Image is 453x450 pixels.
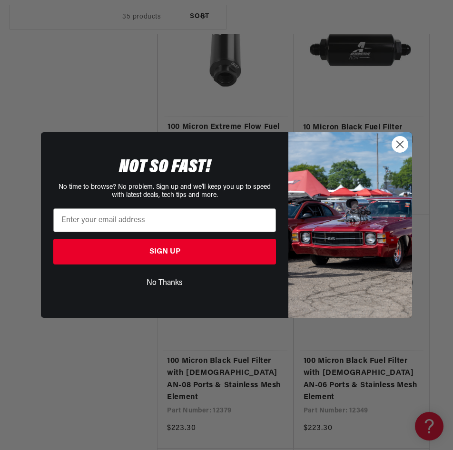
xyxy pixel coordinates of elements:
[392,136,408,153] button: Close dialog
[59,184,271,199] span: No time to browse? No problem. Sign up and we'll keep you up to speed with latest deals, tech tip...
[53,274,276,292] button: No Thanks
[119,158,211,177] span: NOT SO FAST!
[53,208,276,232] input: Enter your email address
[53,239,276,264] button: SIGN UP
[288,132,412,318] img: 85cdd541-2605-488b-b08c-a5ee7b438a35.jpeg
